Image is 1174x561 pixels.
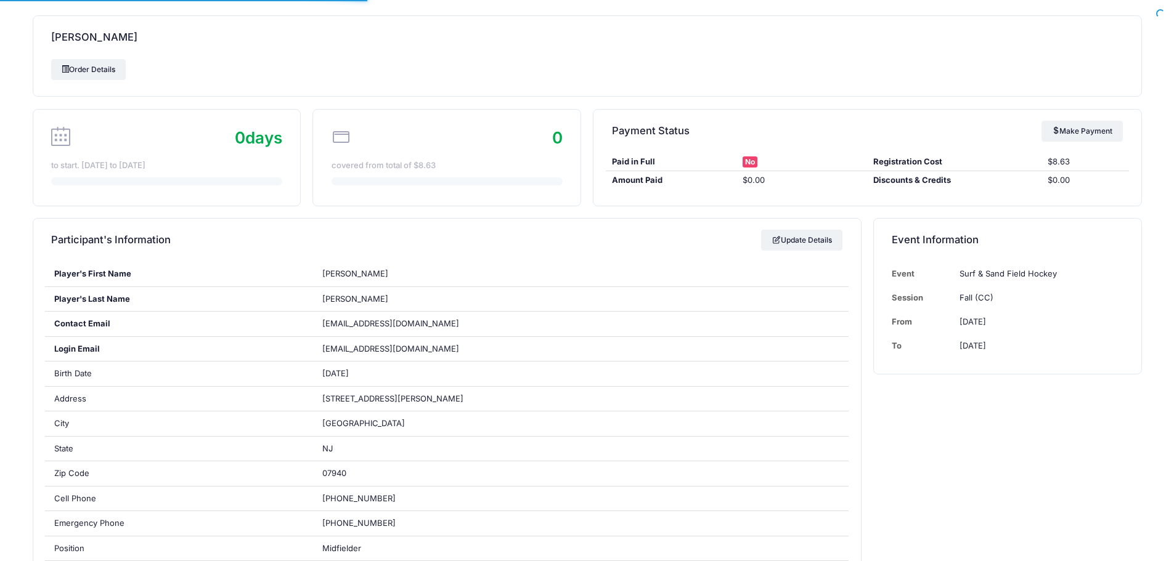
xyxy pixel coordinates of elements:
[953,262,1123,286] td: Surf & Sand Field Hockey
[322,318,459,328] span: [EMAIL_ADDRESS][DOMAIN_NAME]
[736,174,867,187] div: $0.00
[235,126,282,150] div: days
[45,411,313,436] div: City
[892,223,979,258] h4: Event Information
[1042,156,1129,168] div: $8.63
[45,361,313,386] div: Birth Date
[606,174,736,187] div: Amount Paid
[322,394,463,403] span: [STREET_ADDRESS][PERSON_NAME]
[892,334,953,358] td: To
[761,230,843,251] a: Update Details
[867,156,1042,168] div: Registration Cost
[953,286,1123,310] td: Fall (CC)
[45,461,313,486] div: Zip Code
[45,262,313,286] div: Player's First Name
[892,286,953,310] td: Session
[1042,174,1129,187] div: $0.00
[1042,121,1123,142] a: Make Payment
[322,268,388,278] span: [PERSON_NAME]
[953,334,1123,358] td: [DATE]
[51,223,171,258] h4: Participant's Information
[51,59,126,80] a: Order Details
[322,418,405,428] span: [GEOGRAPHIC_DATA]
[892,262,953,286] td: Event
[322,543,361,553] span: Midfielder
[892,310,953,334] td: From
[235,128,245,147] span: 0
[45,536,313,561] div: Position
[322,343,476,355] span: [EMAIL_ADDRESS][DOMAIN_NAME]
[45,437,313,461] div: State
[322,443,333,453] span: NJ
[322,468,346,478] span: 07940
[612,113,690,148] h4: Payment Status
[51,20,137,55] h4: [PERSON_NAME]
[45,511,313,536] div: Emergency Phone
[322,294,388,304] span: [PERSON_NAME]
[51,159,282,172] div: to start. [DATE] to [DATE]
[332,159,563,172] div: covered from total of $8.63
[45,337,313,361] div: Login Email
[606,156,736,168] div: Paid in Full
[45,486,313,511] div: Cell Phone
[45,287,313,312] div: Player's Last Name
[322,518,396,528] span: [PHONE_NUMBER]
[45,312,313,336] div: Contact Email
[322,493,396,503] span: [PHONE_NUMBER]
[867,174,1042,187] div: Discounts & Credits
[953,310,1123,334] td: [DATE]
[45,387,313,411] div: Address
[552,128,563,147] span: 0
[322,368,349,378] span: [DATE]
[743,156,757,167] span: No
